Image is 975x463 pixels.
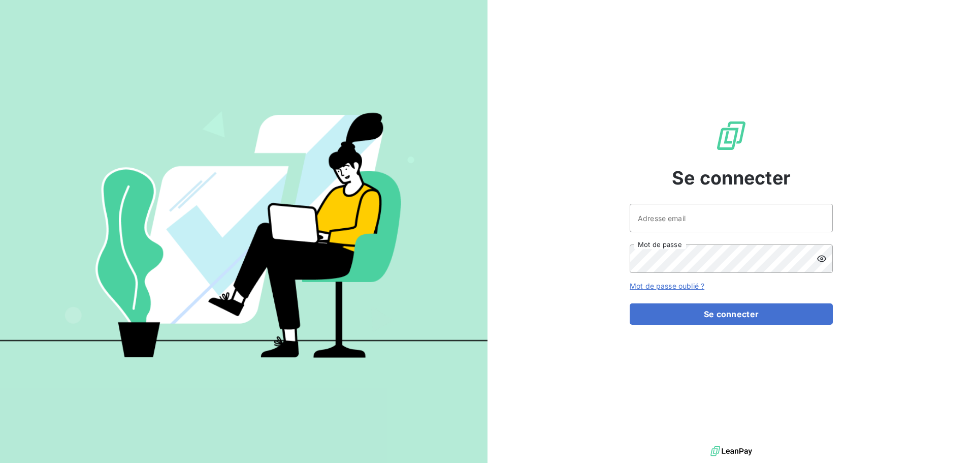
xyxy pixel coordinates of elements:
button: Se connecter [630,303,833,325]
a: Mot de passe oublié ? [630,282,704,290]
img: logo [710,444,752,459]
input: placeholder [630,204,833,232]
span: Se connecter [672,164,791,192]
img: Logo LeanPay [715,119,747,152]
